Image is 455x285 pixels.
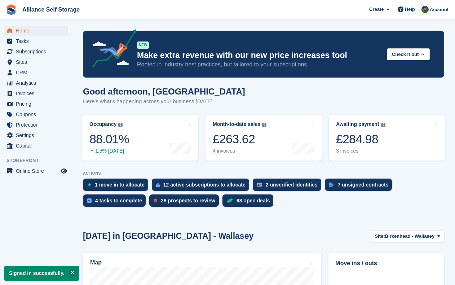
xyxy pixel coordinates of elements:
img: price-adjustments-announcement-icon-8257ccfd72463d97f412b2fc003d46551f7dbcb40ab6d574587a9cd5c0d94... [86,29,137,70]
div: 88.01% [89,132,129,146]
span: Online Store [16,166,59,176]
img: icon-info-grey-7440780725fd019a000dd9b08b2336e03edf1995a4989e88bcd33f0948082b44.svg [381,123,385,127]
a: menu [4,36,68,46]
span: Capital [16,141,59,151]
div: Month-to-date sales [213,121,260,127]
span: Coupons [16,109,59,119]
button: Check it out → [387,48,430,60]
span: Storefront [6,157,72,164]
img: active_subscription_to_allocate_icon-d502201f5373d7db506a760aba3b589e785aa758c864c3986d89f69b8ff3... [156,183,160,187]
div: £284.98 [336,132,385,146]
img: contract_signature_icon-13c848040528278c33f63329250d36e43548de30e8caae1d1a13099fd9432cc5.svg [329,183,334,187]
img: task-75834270c22a3079a89374b754ae025e5fb1db73e45f91037f5363f120a921f8.svg [87,198,92,203]
a: Occupancy 88.01% 1.5% [DATE] [82,115,198,161]
p: Rooted in industry best practices, but tailored to your subscriptions. [137,61,381,69]
a: 68 open deals [222,194,277,210]
a: 28 prospects to review [149,194,222,210]
span: Create [369,6,384,13]
span: Help [405,6,415,13]
div: 2 unverified identities [266,182,318,188]
img: stora-icon-8386f47178a22dfd0bd8f6a31ec36ba5ce8667c1dd55bd0f319d3a0aa187defe.svg [6,4,17,15]
a: 2 unverified identities [253,179,325,194]
img: Romilly Norton [421,6,429,13]
a: menu [4,57,68,67]
div: 4 tasks to complete [95,198,142,203]
a: menu [4,88,68,98]
div: 12 active subscriptions to allocate [163,182,246,188]
a: menu [4,47,68,57]
a: menu [4,109,68,119]
div: 68 open deals [237,198,270,203]
a: menu [4,166,68,176]
a: menu [4,120,68,130]
span: Site: [375,233,385,240]
button: Site: Birkenhead - Wallasey [371,230,444,242]
img: icon-info-grey-7440780725fd019a000dd9b08b2336e03edf1995a4989e88bcd33f0948082b44.svg [118,123,123,127]
span: Invoices [16,88,59,98]
h1: Good afternoon, [GEOGRAPHIC_DATA] [83,87,245,96]
div: £263.62 [213,132,266,146]
a: 4 tasks to complete [83,194,149,210]
a: 1 move in to allocate [83,179,152,194]
p: Make extra revenue with our new price increases tool [137,50,381,61]
img: prospect-51fa495bee0391a8d652442698ab0144808aea92771e9ea1ae160a38d050c398.svg [154,198,157,203]
img: verify_identity-adf6edd0f0f0b5bbfe63781bf79b02c33cf7c696d77639b501bdc392416b5a36.svg [257,183,262,187]
p: ACTIONS [83,171,444,176]
span: Protection [16,120,59,130]
a: Preview store [59,167,68,175]
div: Awaiting payment [336,121,379,127]
span: Tasks [16,36,59,46]
span: Birkenhead - Wallasey [385,233,435,240]
a: Alliance Self Storage [19,4,83,16]
h2: [DATE] in [GEOGRAPHIC_DATA] - Wallasey [83,231,253,241]
img: deal-1b604bf984904fb50ccaf53a9ad4b4a5d6e5aea283cecdc64d6e3604feb123c2.svg [227,198,233,203]
a: 7 unsigned contracts [325,179,396,194]
a: menu [4,141,68,151]
span: Settings [16,130,59,140]
span: Analytics [16,78,59,88]
p: Signed in successfully. [4,266,79,281]
img: icon-info-grey-7440780725fd019a000dd9b08b2336e03edf1995a4989e88bcd33f0948082b44.svg [262,123,266,127]
span: CRM [16,67,59,78]
span: Subscriptions [16,47,59,57]
p: Here's what's happening across your business [DATE] [83,97,245,106]
div: 1.5% [DATE] [89,148,129,154]
a: Month-to-date sales £263.62 4 invoices [206,115,322,161]
img: move_ins_to_allocate_icon-fdf77a2bb77ea45bf5b3d319d69a93e2d87916cf1d5bf7949dd705db3b84f3ca.svg [87,183,91,187]
a: menu [4,130,68,140]
span: Sites [16,57,59,67]
span: Home [16,26,59,36]
a: menu [4,26,68,36]
h2: Map [90,259,102,266]
a: Awaiting payment £284.98 3 invoices [329,115,445,161]
div: 4 invoices [213,148,266,154]
h2: Move ins / outs [335,259,437,268]
span: Pricing [16,99,59,109]
div: Occupancy [89,121,116,127]
a: menu [4,67,68,78]
div: 7 unsigned contracts [338,182,389,188]
a: menu [4,99,68,109]
div: 28 prospects to review [161,198,215,203]
a: menu [4,78,68,88]
span: Account [430,6,449,13]
div: NEW [137,41,149,49]
div: 1 move in to allocate [95,182,145,188]
div: 3 invoices [336,148,385,154]
a: 12 active subscriptions to allocate [152,179,253,194]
